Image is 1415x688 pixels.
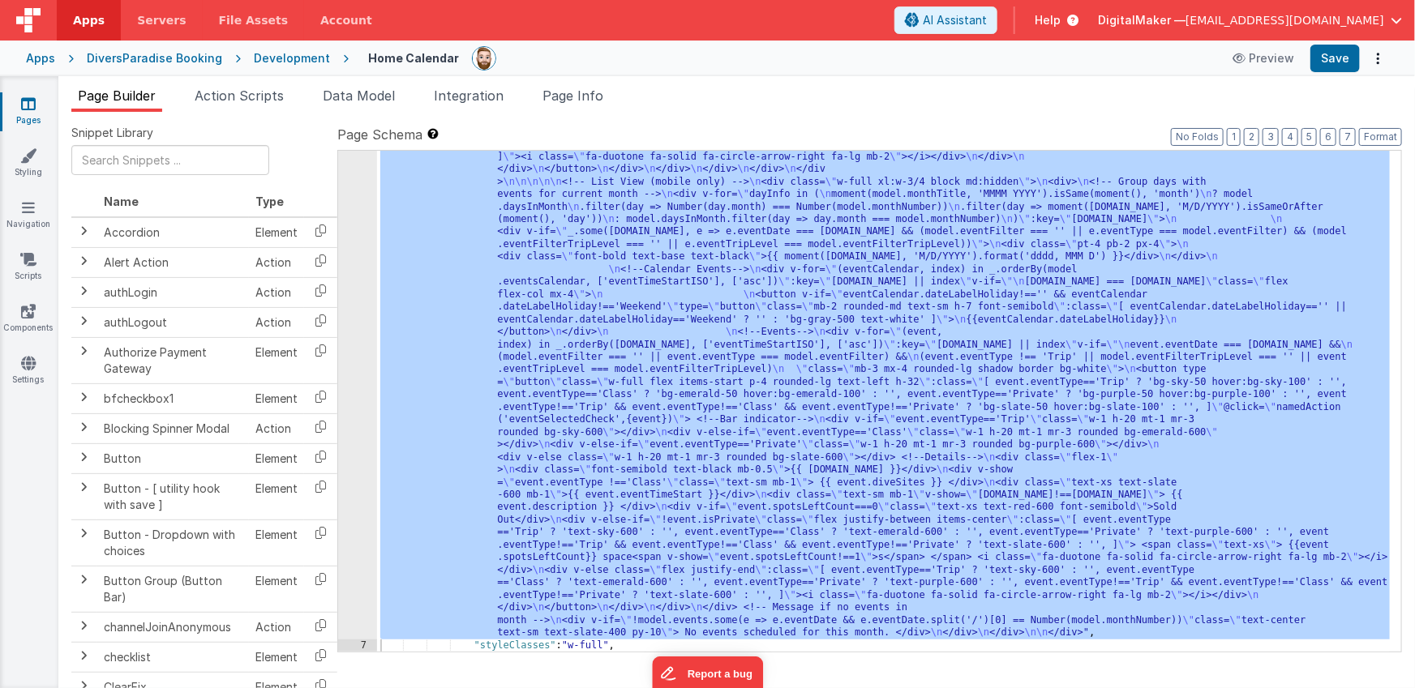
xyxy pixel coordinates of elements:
[97,642,249,672] td: checklist
[1171,128,1224,146] button: No Folds
[1098,12,1402,28] button: DigitalMaker — [EMAIL_ADDRESS][DOMAIN_NAME]
[97,383,249,413] td: bfcheckbox1
[1186,12,1384,28] span: [EMAIL_ADDRESS][DOMAIN_NAME]
[97,307,249,337] td: authLogout
[249,443,304,473] td: Element
[97,473,249,519] td: Button - [ utility hook with save ]
[249,337,304,383] td: Element
[1359,128,1402,146] button: Format
[97,277,249,307] td: authLogin
[249,217,304,248] td: Element
[923,12,987,28] span: AI Assistant
[473,47,495,70] img: 338b8ff906eeea576da06f2fc7315c1b
[1366,47,1389,70] button: Options
[71,125,153,141] span: Snippet Library
[97,443,249,473] td: Button
[71,145,269,175] input: Search Snippets ...
[254,50,330,66] div: Development
[97,519,249,566] td: Button - Dropdown with choices
[195,88,284,104] span: Action Scripts
[249,566,304,612] td: Element
[26,50,55,66] div: Apps
[73,12,105,28] span: Apps
[338,639,377,652] div: 7
[1035,12,1061,28] span: Help
[1340,128,1356,146] button: 7
[894,6,997,34] button: AI Assistant
[249,413,304,443] td: Action
[97,247,249,277] td: Alert Action
[249,612,304,642] td: Action
[542,88,603,104] span: Page Info
[1282,128,1298,146] button: 4
[97,413,249,443] td: Blocking Spinner Modal
[219,12,289,28] span: File Assets
[323,88,395,104] span: Data Model
[249,473,304,519] td: Element
[255,194,284,208] span: Type
[1320,128,1336,146] button: 6
[249,307,304,337] td: Action
[434,88,504,104] span: Integration
[249,277,304,307] td: Action
[1223,45,1304,71] button: Preview
[337,125,422,144] span: Page Schema
[97,337,249,383] td: Authorize Payment Gateway
[1098,12,1186,28] span: DigitalMaker —
[1301,128,1317,146] button: 5
[249,642,304,672] td: Element
[249,247,304,277] td: Action
[1227,128,1241,146] button: 1
[78,88,156,104] span: Page Builder
[97,566,249,612] td: Button Group (Button Bar)
[249,519,304,566] td: Element
[1244,128,1259,146] button: 2
[87,50,222,66] div: DiversParadise Booking
[137,12,186,28] span: Servers
[104,194,139,208] span: Name
[97,217,249,248] td: Accordion
[249,383,304,413] td: Element
[368,52,459,64] h4: Home Calendar
[1310,45,1360,72] button: Save
[1263,128,1279,146] button: 3
[97,612,249,642] td: channelJoinAnonymous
